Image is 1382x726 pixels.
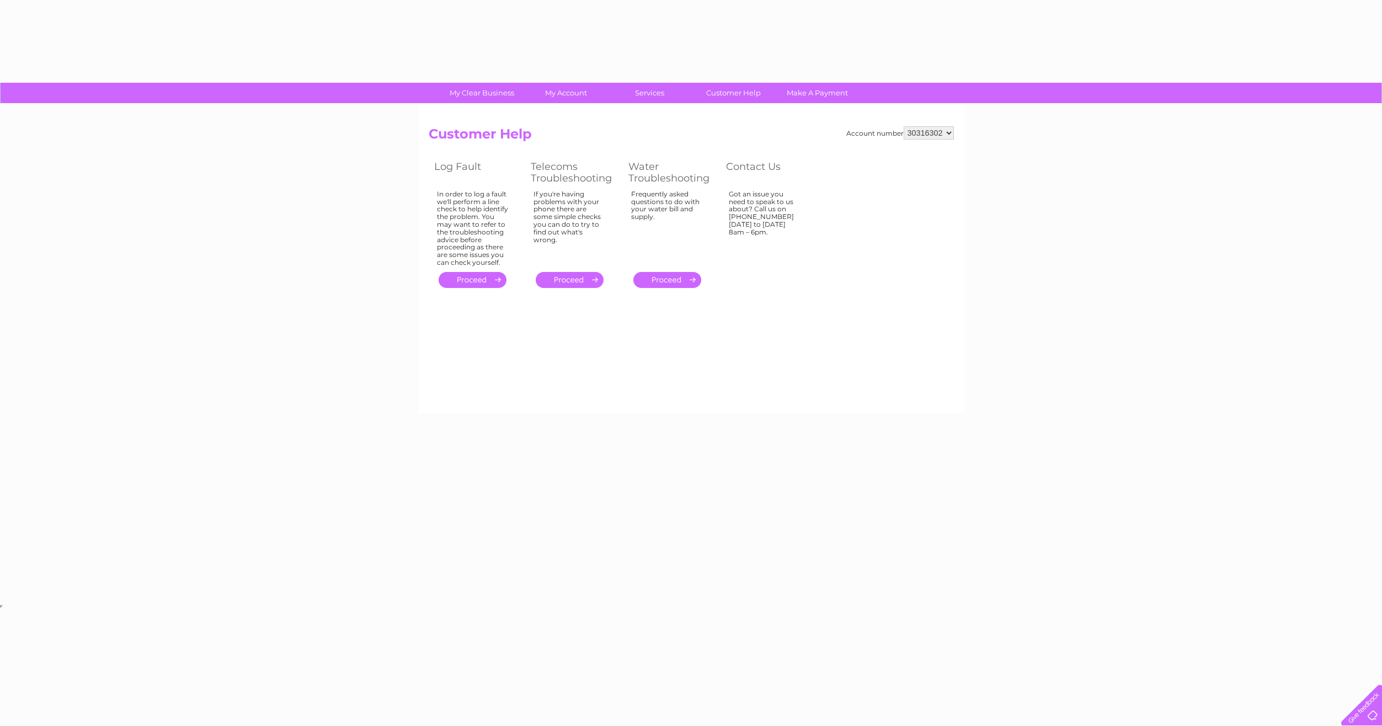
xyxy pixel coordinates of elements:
[437,190,509,266] div: In order to log a fault we'll perform a line check to help identify the problem. You may want to ...
[436,83,527,103] a: My Clear Business
[533,190,606,262] div: If you're having problems with your phone there are some simple checks you can do to try to find ...
[520,83,611,103] a: My Account
[846,126,954,140] div: Account number
[439,272,506,288] a: .
[525,158,623,187] th: Telecoms Troubleshooting
[631,190,704,262] div: Frequently asked questions to do with your water bill and supply.
[623,158,721,187] th: Water Troubleshooting
[772,83,863,103] a: Make A Payment
[536,272,604,288] a: .
[633,272,701,288] a: .
[729,190,801,262] div: Got an issue you need to speak to us about? Call us on [PHONE_NUMBER] [DATE] to [DATE] 8am – 6pm.
[721,158,817,187] th: Contact Us
[688,83,779,103] a: Customer Help
[429,126,954,147] h2: Customer Help
[604,83,695,103] a: Services
[429,158,525,187] th: Log Fault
